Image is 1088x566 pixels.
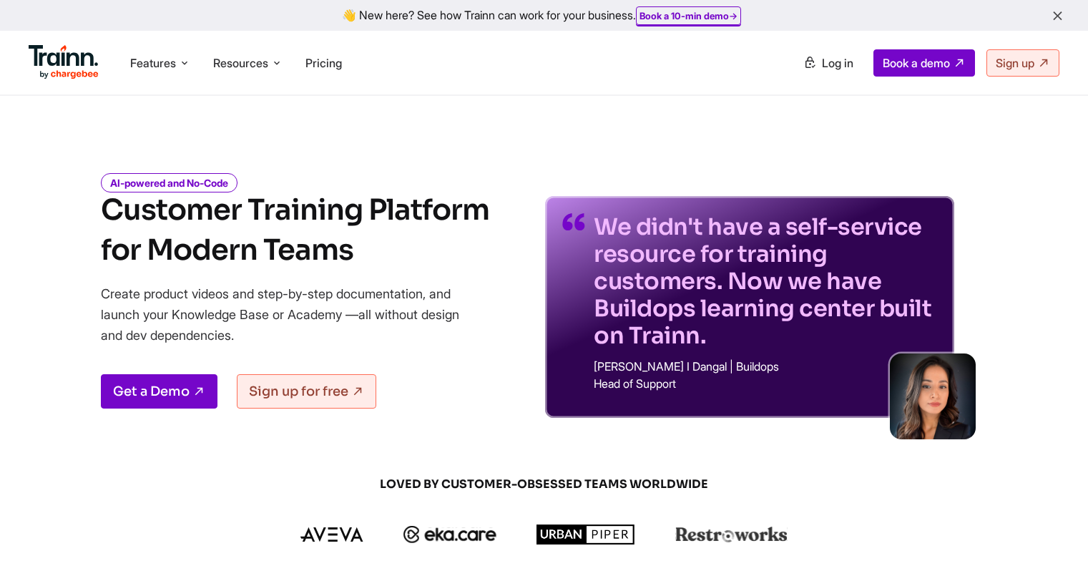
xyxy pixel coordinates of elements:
b: Book a 10-min demo [639,10,729,21]
img: restroworks logo [675,527,788,542]
div: 👋 New here? See how Trainn can work for your business. [9,9,1079,22]
img: Trainn Logo [29,45,99,79]
p: We didn't have a self-service resource for training customers. Now we have Buildops learning cent... [594,213,937,349]
i: AI-powered and No-Code [101,173,237,192]
a: Get a Demo [101,374,217,409]
img: quotes-purple.41a7099.svg [562,213,585,230]
span: Features [130,55,176,71]
a: Book a 10-min demo→ [639,10,737,21]
a: Log in [795,50,862,76]
a: Sign up [986,49,1059,77]
span: LOVED BY CUSTOMER-OBSESSED TEAMS WORLDWIDE [201,477,888,492]
span: Book a demo [883,56,950,70]
p: [PERSON_NAME] I Dangal | Buildops [594,361,937,372]
p: Create product videos and step-by-step documentation, and launch your Knowledge Base or Academy —... [101,283,480,346]
img: urbanpiper logo [536,524,635,545]
img: aveva logo [300,527,363,542]
img: sabina-buildops.d2e8138.png [890,353,976,439]
span: Resources [213,55,268,71]
h1: Customer Training Platform for Modern Teams [101,190,489,270]
span: Sign up [996,56,1034,70]
a: Pricing [305,56,342,70]
a: Sign up for free [237,374,376,409]
a: Book a demo [873,49,975,77]
p: Head of Support [594,378,937,389]
img: ekacare logo [403,526,496,543]
span: Log in [822,56,853,70]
